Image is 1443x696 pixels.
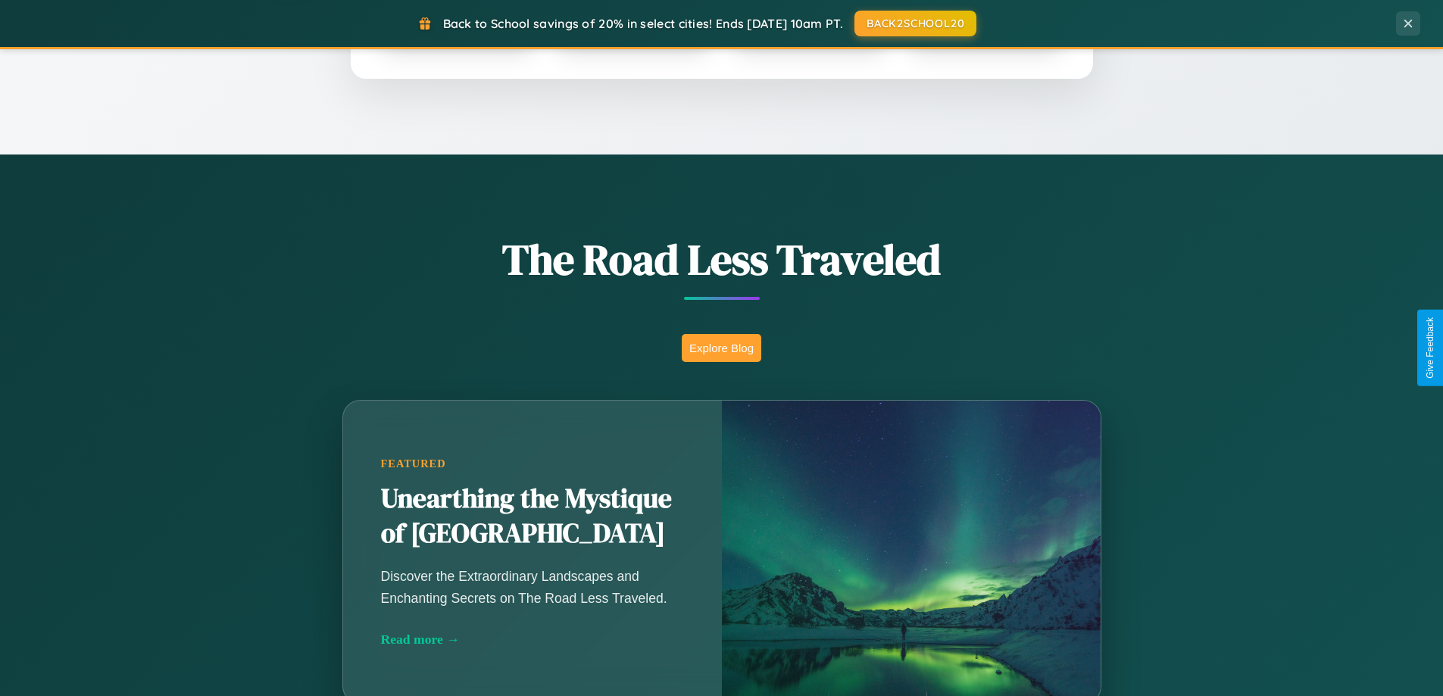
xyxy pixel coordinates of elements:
[1425,317,1435,379] div: Give Feedback
[381,632,684,648] div: Read more →
[381,566,684,608] p: Discover the Extraordinary Landscapes and Enchanting Secrets on The Road Less Traveled.
[381,457,684,470] div: Featured
[854,11,976,36] button: BACK2SCHOOL20
[381,482,684,551] h2: Unearthing the Mystique of [GEOGRAPHIC_DATA]
[443,16,843,31] span: Back to School savings of 20% in select cities! Ends [DATE] 10am PT.
[682,334,761,362] button: Explore Blog
[267,230,1176,289] h1: The Road Less Traveled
